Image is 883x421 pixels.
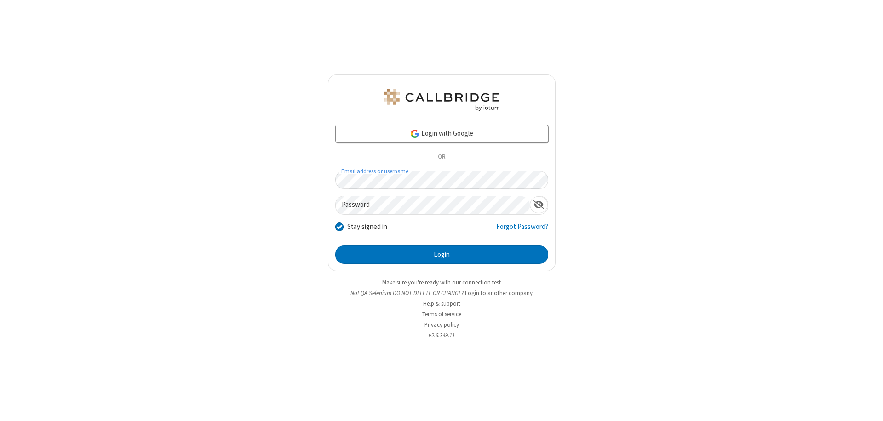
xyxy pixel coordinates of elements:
input: Email address or username [335,171,548,189]
button: Login to another company [465,289,533,297]
a: Privacy policy [424,321,459,329]
div: Show password [530,196,548,213]
span: OR [434,151,449,164]
a: Make sure you're ready with our connection test [382,279,501,286]
img: QA Selenium DO NOT DELETE OR CHANGE [382,89,501,111]
button: Login [335,245,548,264]
a: Terms of service [422,310,461,318]
img: google-icon.png [410,129,420,139]
a: Help & support [423,300,460,307]
iframe: Chat [860,397,876,415]
a: Login with Google [335,125,548,143]
input: Password [336,196,530,214]
li: v2.6.349.11 [328,331,556,340]
label: Stay signed in [347,222,387,232]
li: Not QA Selenium DO NOT DELETE OR CHANGE? [328,289,556,297]
a: Forgot Password? [496,222,548,239]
